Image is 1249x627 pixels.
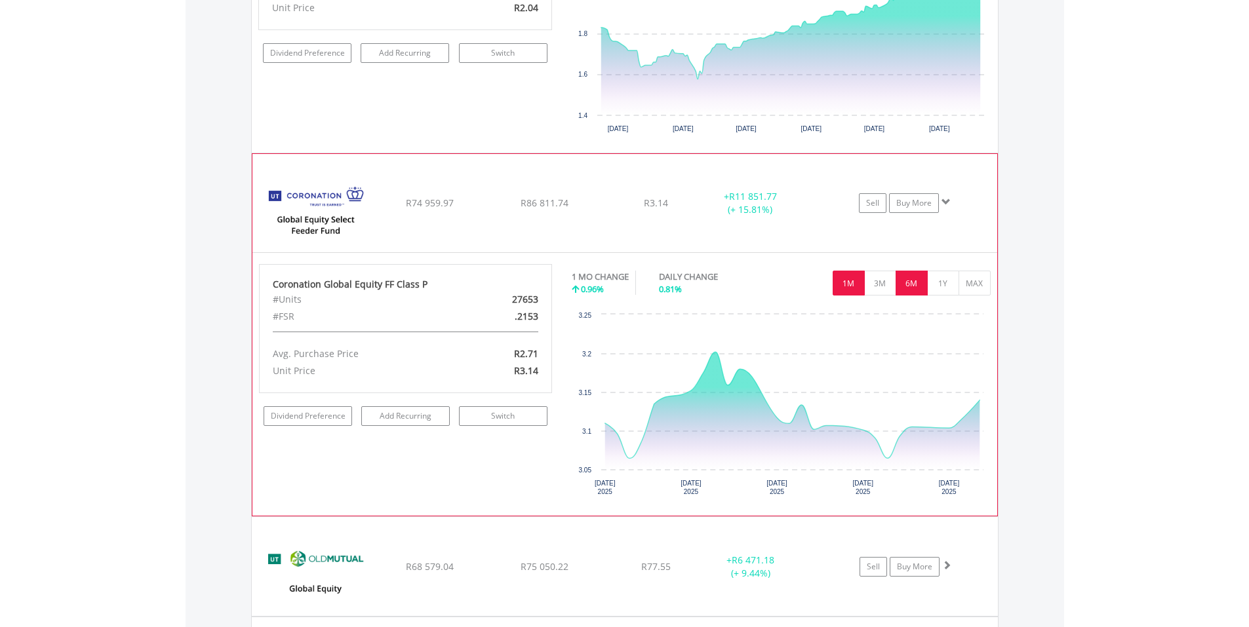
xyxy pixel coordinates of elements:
a: Dividend Preference [263,43,351,63]
span: R6 471.18 [732,554,774,566]
span: R2.04 [514,1,538,14]
text: 3.15 [579,389,592,396]
span: R68 579.04 [406,560,454,573]
text: 3.1 [582,428,591,435]
span: R2.71 [514,347,538,360]
span: R86 811.74 [521,197,568,209]
text: [DATE] 2025 [595,480,616,495]
a: Switch [459,406,547,426]
button: 1M [833,271,865,295]
text: 3.25 [579,312,592,319]
a: Sell [860,557,887,577]
a: Buy More [890,557,940,577]
div: Avg. Purchase Price [263,345,453,362]
div: DAILY CHANGE [659,271,764,283]
text: [DATE] [673,125,694,132]
button: 6M [896,271,928,295]
div: .2153 [453,308,548,325]
a: Add Recurring [361,406,450,426]
span: 0.96% [581,283,604,295]
text: [DATE] 2025 [766,480,787,495]
text: [DATE] 2025 [853,480,874,495]
text: 1.6 [578,71,587,78]
text: [DATE] [608,125,629,132]
text: 1.8 [578,30,587,37]
text: 3.2 [582,351,591,358]
a: Switch [459,43,547,63]
span: R3.14 [514,364,538,377]
button: 3M [864,271,896,295]
span: R11 851.77 [729,190,777,202]
text: [DATE] 2025 [681,480,702,495]
text: [DATE] [801,125,822,132]
a: Add Recurring [361,43,449,63]
div: 27653 [453,291,548,308]
text: [DATE] [863,125,884,132]
a: Sell [859,193,886,213]
div: + (+ 15.81%) [701,190,799,216]
div: Coronation Global Equity FF Class P [273,278,539,291]
div: #Units [263,291,453,308]
span: 0.81% [659,283,682,295]
button: 1Y [927,271,959,295]
div: Unit Price [263,362,453,379]
div: Chart. Highcharts interactive chart. [572,308,991,504]
span: R75 050.22 [521,560,568,573]
button: MAX [959,271,991,295]
a: Dividend Preference [264,406,352,426]
text: [DATE] 2025 [939,480,960,495]
div: + (+ 9.44%) [702,554,801,580]
text: 1.4 [578,112,587,119]
img: UT.ZA.OMGB1.png [258,533,371,612]
text: 3.05 [579,466,592,474]
svg: Interactive chart [572,308,990,504]
span: R3.14 [644,197,668,209]
span: R77.55 [641,560,671,573]
div: 1 MO CHANGE [572,271,629,283]
text: [DATE] [929,125,950,132]
div: #FSR [263,308,453,325]
text: [DATE] [736,125,757,132]
img: UT.ZA.CGEFP.png [259,170,372,249]
span: R74 959.97 [406,197,454,209]
a: Buy More [889,193,939,213]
